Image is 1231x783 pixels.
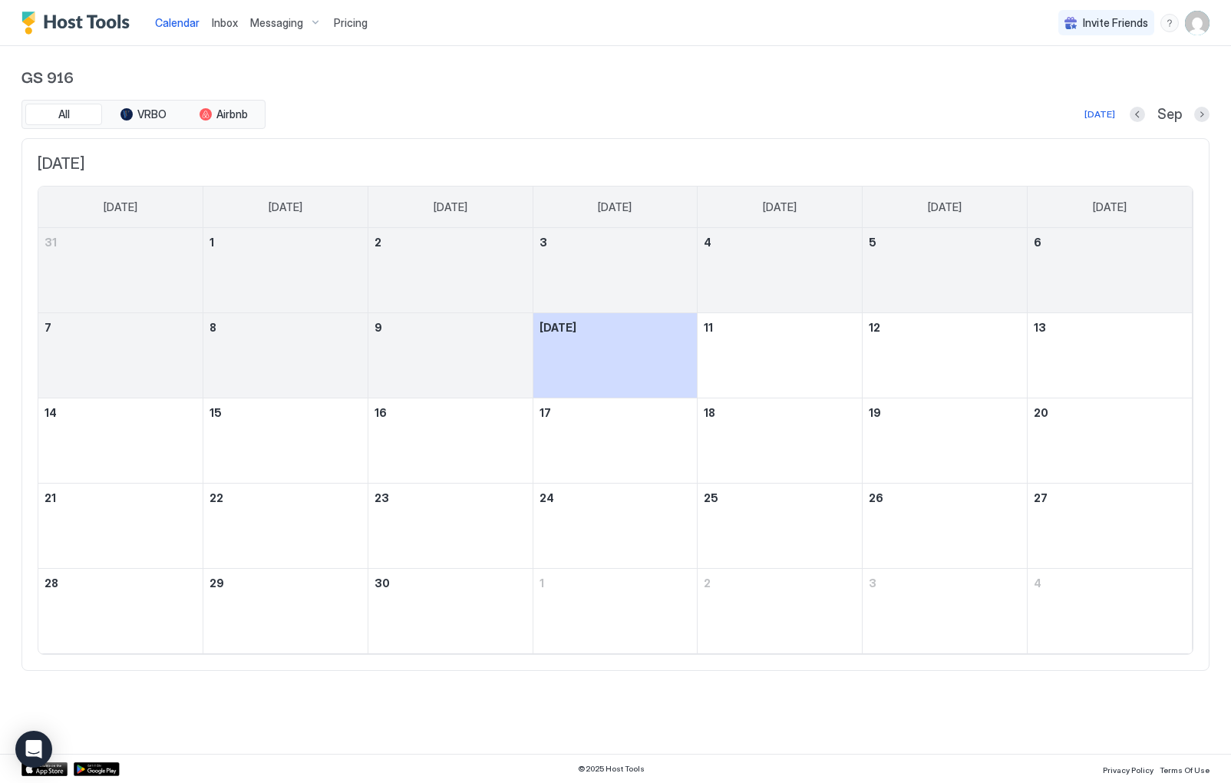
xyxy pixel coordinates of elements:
[863,398,1028,484] td: September 19, 2025
[863,569,1027,597] a: October 3, 2025
[704,406,715,419] span: 18
[1028,569,1192,597] a: October 4, 2025
[1093,200,1127,214] span: [DATE]
[533,228,698,313] td: September 3, 2025
[533,484,698,569] td: September 24, 2025
[203,398,368,484] td: September 15, 2025
[748,187,812,228] a: Thursday
[698,228,862,256] a: September 4, 2025
[1028,228,1192,256] a: September 6, 2025
[540,577,544,590] span: 1
[38,228,203,256] a: August 31, 2025
[1027,228,1192,313] td: September 6, 2025
[540,236,547,249] span: 3
[869,236,876,249] span: 5
[368,484,533,512] a: September 23, 2025
[1027,569,1192,654] td: October 4, 2025
[540,406,551,419] span: 17
[21,64,1210,88] span: GS 916
[210,491,223,504] span: 22
[863,228,1028,313] td: September 5, 2025
[704,321,713,334] span: 11
[533,228,698,256] a: September 3, 2025
[38,484,203,569] td: September 21, 2025
[38,398,203,427] a: September 14, 2025
[1083,16,1148,30] span: Invite Friends
[375,406,387,419] span: 16
[1084,107,1115,121] div: [DATE]
[368,484,533,569] td: September 23, 2025
[203,313,368,342] a: September 8, 2025
[698,569,863,654] td: October 2, 2025
[533,313,698,342] a: September 10, 2025
[38,484,203,512] a: September 21, 2025
[533,569,698,654] td: October 1, 2025
[533,569,698,597] a: October 1, 2025
[1078,187,1142,228] a: Saturday
[913,187,977,228] a: Friday
[45,236,57,249] span: 31
[698,484,862,512] a: September 25, 2025
[210,577,224,590] span: 29
[533,313,698,398] td: September 10, 2025
[368,398,533,427] a: September 16, 2025
[203,569,368,654] td: September 29, 2025
[1103,761,1153,777] a: Privacy Policy
[38,228,203,313] td: August 31, 2025
[137,107,167,121] span: VRBO
[210,236,214,249] span: 1
[863,569,1028,654] td: October 3, 2025
[368,228,533,313] td: September 2, 2025
[1160,765,1210,775] span: Terms Of Use
[704,491,718,504] span: 25
[863,228,1027,256] a: September 5, 2025
[1160,761,1210,777] a: Terms Of Use
[1027,398,1192,484] td: September 20, 2025
[863,313,1028,398] td: September 12, 2025
[1034,236,1041,249] span: 6
[1034,406,1048,419] span: 20
[863,313,1027,342] a: September 12, 2025
[598,200,632,214] span: [DATE]
[38,569,203,597] a: September 28, 2025
[704,577,711,590] span: 2
[698,484,863,569] td: September 25, 2025
[368,313,533,398] td: September 9, 2025
[1185,11,1210,35] div: User profile
[698,398,863,484] td: September 18, 2025
[45,577,58,590] span: 28
[88,187,153,228] a: Sunday
[334,16,368,30] span: Pricing
[763,200,797,214] span: [DATE]
[38,154,1193,173] span: [DATE]
[1027,484,1192,569] td: September 27, 2025
[155,16,200,29] span: Calendar
[15,731,52,768] div: Open Intercom Messenger
[104,200,137,214] span: [DATE]
[540,321,576,334] span: [DATE]
[698,569,862,597] a: October 2, 2025
[434,200,467,214] span: [DATE]
[1028,398,1192,427] a: September 20, 2025
[1028,484,1192,512] a: September 27, 2025
[155,15,200,31] a: Calendar
[582,187,647,228] a: Wednesday
[375,491,389,504] span: 23
[203,398,368,427] a: September 15, 2025
[578,764,645,774] span: © 2025 Host Tools
[269,200,302,214] span: [DATE]
[1034,321,1046,334] span: 13
[21,762,68,776] a: App Store
[1034,491,1048,504] span: 27
[203,569,368,597] a: September 29, 2025
[212,15,238,31] a: Inbox
[704,236,711,249] span: 4
[74,762,120,776] a: Google Play Store
[216,107,248,121] span: Airbnb
[25,104,102,125] button: All
[863,484,1027,512] a: September 26, 2025
[250,16,303,30] span: Messaging
[21,100,266,129] div: tab-group
[368,569,533,597] a: September 30, 2025
[540,491,554,504] span: 24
